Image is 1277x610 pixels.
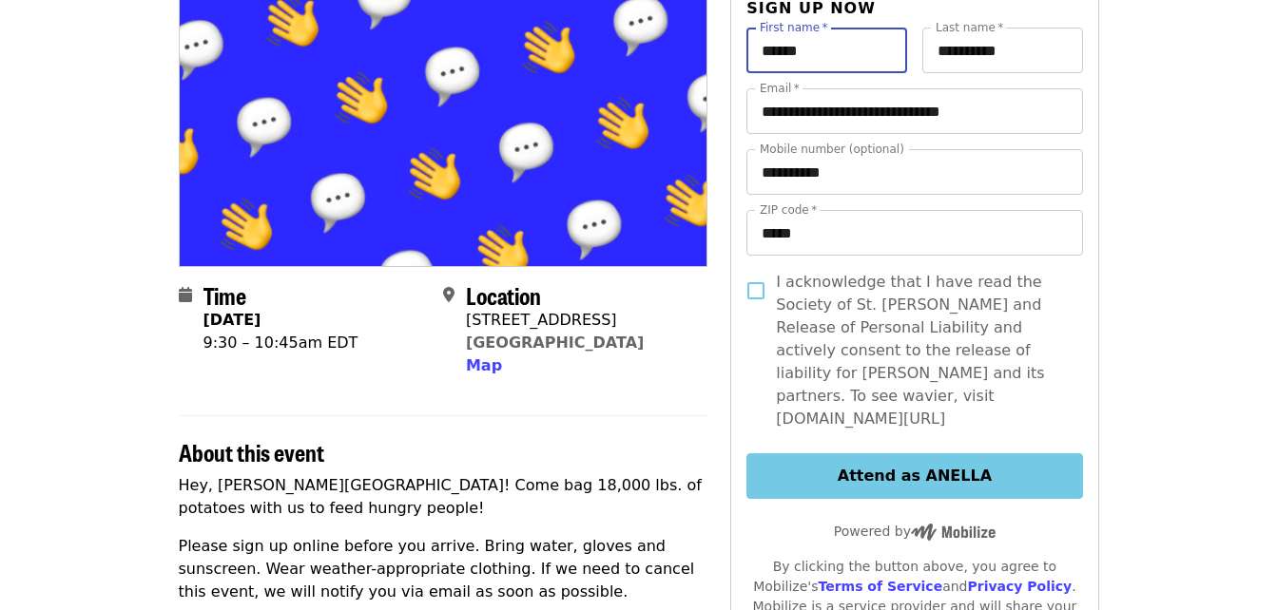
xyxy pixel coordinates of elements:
input: First name [746,28,907,73]
label: Mobile number (optional) [760,143,904,155]
i: map-marker-alt icon [443,286,455,304]
a: Privacy Policy [967,579,1072,594]
span: Location [466,278,541,312]
p: Please sign up online before you arrive. Bring water, gloves and sunscreen. Wear weather-appropri... [179,535,708,603]
strong: [DATE] [203,311,261,329]
span: I acknowledge that I have read the Society of St. [PERSON_NAME] and Release of Personal Liability... [776,271,1067,430]
button: Attend as ANELLA [746,453,1082,499]
input: Last name [922,28,1083,73]
span: Powered by [834,524,996,539]
input: ZIP code [746,210,1082,256]
div: [STREET_ADDRESS] [466,309,644,332]
span: Map [466,356,502,374]
label: Email [760,83,800,94]
button: Map [466,354,502,377]
input: Mobile number (optional) [746,149,1082,195]
span: About this event [179,435,324,468]
span: Time [203,278,246,312]
a: Terms of Service [818,579,942,594]
label: First name [760,22,828,33]
p: Hey, [PERSON_NAME][GEOGRAPHIC_DATA]! Come bag 18,000 lbs. of potatoes with us to feed hungry people! [179,474,708,520]
a: [GEOGRAPHIC_DATA] [466,334,644,352]
div: 9:30 – 10:45am EDT [203,332,358,354]
input: Email [746,88,1082,134]
label: Last name [936,22,1003,33]
label: ZIP code [760,204,817,216]
img: Powered by Mobilize [911,524,996,541]
i: calendar icon [179,286,192,304]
